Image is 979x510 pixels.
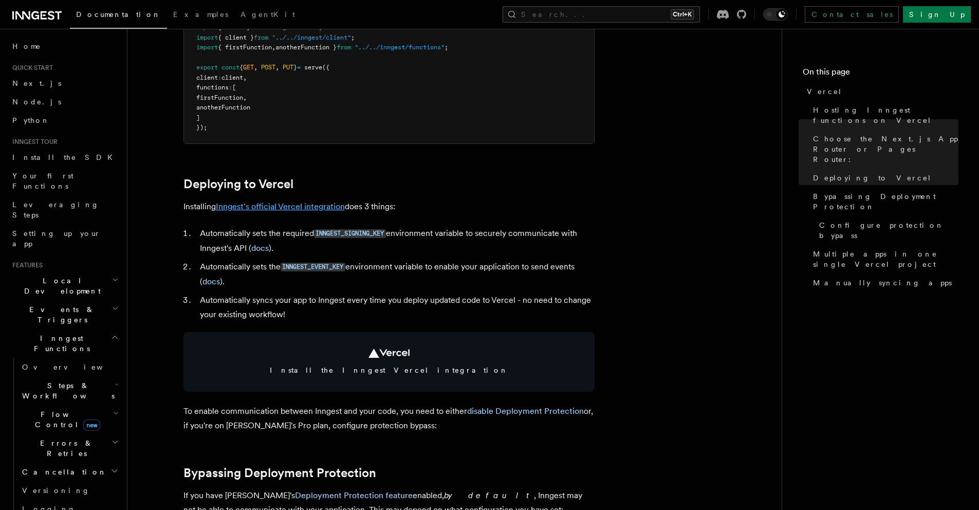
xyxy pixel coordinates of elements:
[12,98,61,106] span: Node.js
[221,74,243,81] span: client
[234,3,301,28] a: AgentKit
[8,300,121,329] button: Events & Triggers
[221,64,239,71] span: const
[8,138,58,146] span: Inngest tour
[671,9,694,20] kbd: Ctrl+K
[243,64,254,71] span: GET
[183,177,293,191] a: Deploying to Vercel
[813,173,932,183] span: Deploying to Vercel
[229,84,232,91] span: :
[283,64,293,71] span: PUT
[272,44,275,51] span: ,
[813,278,952,288] span: Manually syncing apps
[8,111,121,130] a: Python
[12,229,101,248] span: Setting up your app
[197,293,595,322] li: Automatically syncs your app to Inngest every time you deploy updated code to Vercel - no need to...
[8,304,112,325] span: Events & Triggers
[314,228,386,238] a: INNGEST_SIGNING_KEY
[304,64,322,71] span: serve
[281,263,345,271] code: INNGEST_EVENT_KEY
[295,490,413,500] a: Deployment Protection feature
[196,114,200,121] span: ]
[18,380,115,401] span: Steps & Workflows
[8,261,43,269] span: Features
[8,195,121,224] a: Leveraging Steps
[809,187,958,216] a: Bypassing Deployment Protection
[18,405,121,434] button: Flow Controlnew
[813,249,958,269] span: Multiple apps in one single Vercel project
[445,44,448,51] span: ;
[293,64,297,71] span: }
[297,64,301,71] span: =
[196,94,243,101] span: firstFunction
[183,332,595,392] a: Install the Inngest Vercel integration
[18,467,107,477] span: Cancellation
[314,229,386,238] code: INNGEST_SIGNING_KEY
[803,66,958,82] h4: On this page
[12,172,73,190] span: Your first Functions
[8,271,121,300] button: Local Development
[275,44,337,51] span: anotherFunction }
[805,6,899,23] a: Contact sales
[183,199,595,214] p: Installing does 3 things:
[813,191,958,212] span: Bypassing Deployment Protection
[70,3,167,29] a: Documentation
[251,243,269,253] a: docs
[196,365,582,375] span: Install the Inngest Vercel integration
[196,74,218,81] span: client
[8,37,121,56] a: Home
[819,220,958,241] span: Configure protection bypass
[167,3,234,28] a: Examples
[183,466,376,480] a: Bypassing Deployment Protection
[216,202,345,211] a: Inngest's official Vercel integration
[815,216,958,245] a: Configure protection bypass
[76,10,161,19] span: Documentation
[803,82,958,101] a: Vercel
[83,420,100,431] span: new
[12,79,61,87] span: Next.js
[18,463,121,481] button: Cancellation
[18,438,112,459] span: Errors & Retries
[807,86,842,97] span: Vercel
[809,245,958,274] a: Multiple apps in one single Vercel project
[241,10,295,19] span: AgentKit
[218,74,221,81] span: :
[18,434,121,463] button: Errors & Retries
[254,34,268,41] span: from
[239,64,243,71] span: {
[196,104,250,111] span: anotherFunction
[337,44,351,51] span: from
[196,84,229,91] span: functions
[18,409,113,430] span: Flow Control
[22,486,90,495] span: Versioning
[8,276,112,296] span: Local Development
[444,490,534,500] em: by default
[232,84,236,91] span: [
[809,130,958,169] a: Choose the Next.js App Router or Pages Router:
[218,44,272,51] span: { firstFunction
[197,260,595,289] li: Automatically sets the environment variable to enable your application to send events ( ).
[243,74,247,81] span: ,
[8,167,121,195] a: Your first Functions
[261,64,275,71] span: POST
[8,224,121,253] a: Setting up your app
[8,148,121,167] a: Install the SDK
[22,363,128,371] span: Overview
[275,64,279,71] span: ,
[196,44,218,51] span: import
[813,105,958,125] span: Hosting Inngest functions on Vercel
[18,376,121,405] button: Steps & Workflows
[196,124,207,131] span: });
[196,34,218,41] span: import
[196,64,218,71] span: export
[351,34,355,41] span: ;
[8,74,121,93] a: Next.js
[12,153,119,161] span: Install the SDK
[254,64,257,71] span: ,
[809,101,958,130] a: Hosting Inngest functions on Vercel
[809,274,958,292] a: Manually syncing apps
[503,6,700,23] button: Search...Ctrl+K
[218,34,254,41] span: { client }
[183,404,595,433] p: To enable communication between Inngest and your code, you need to either or, if you're on [PERSO...
[809,169,958,187] a: Deploying to Vercel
